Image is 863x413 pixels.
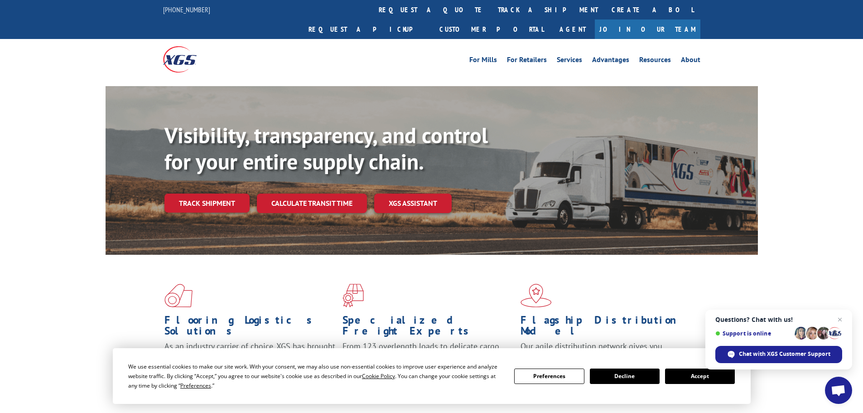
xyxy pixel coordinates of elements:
a: Open chat [825,377,852,404]
button: Preferences [514,369,584,384]
span: Our agile distribution network gives you nationwide inventory management on demand. [521,341,687,362]
h1: Flooring Logistics Solutions [164,315,336,341]
a: Resources [639,56,671,66]
div: We use essential cookies to make our site work. With your consent, we may also use non-essential ... [128,362,503,390]
span: Chat with XGS Customer Support [739,350,830,358]
a: About [681,56,700,66]
div: Cookie Consent Prompt [113,348,751,404]
h1: Specialized Freight Experts [342,315,514,341]
span: Cookie Policy [362,372,395,380]
a: Track shipment [164,194,250,213]
span: Support is online [715,330,791,337]
a: For Retailers [507,56,547,66]
span: Preferences [180,382,211,389]
a: Customer Portal [433,19,550,39]
img: xgs-icon-total-supply-chain-intelligence-red [164,284,193,307]
button: Decline [590,369,660,384]
b: Visibility, transparency, and control for your entire supply chain. [164,121,488,175]
span: As an industry carrier of choice, XGS has brought innovation and dedication to flooring logistics... [164,341,335,373]
a: For Mills [469,56,497,66]
a: Services [557,56,582,66]
img: xgs-icon-focused-on-flooring-red [342,284,364,307]
a: Agent [550,19,595,39]
p: From 123 overlength loads to delicate cargo, our experienced staff knows the best way to move you... [342,341,514,381]
h1: Flagship Distribution Model [521,315,692,341]
a: Join Our Team [595,19,700,39]
a: Request a pickup [302,19,433,39]
button: Accept [665,369,735,384]
span: Chat with XGS Customer Support [715,346,842,363]
span: Questions? Chat with us! [715,316,842,323]
a: [PHONE_NUMBER] [163,5,210,14]
a: Advantages [592,56,629,66]
a: Calculate transit time [257,194,367,213]
a: XGS ASSISTANT [374,194,452,213]
img: xgs-icon-flagship-distribution-model-red [521,284,552,307]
